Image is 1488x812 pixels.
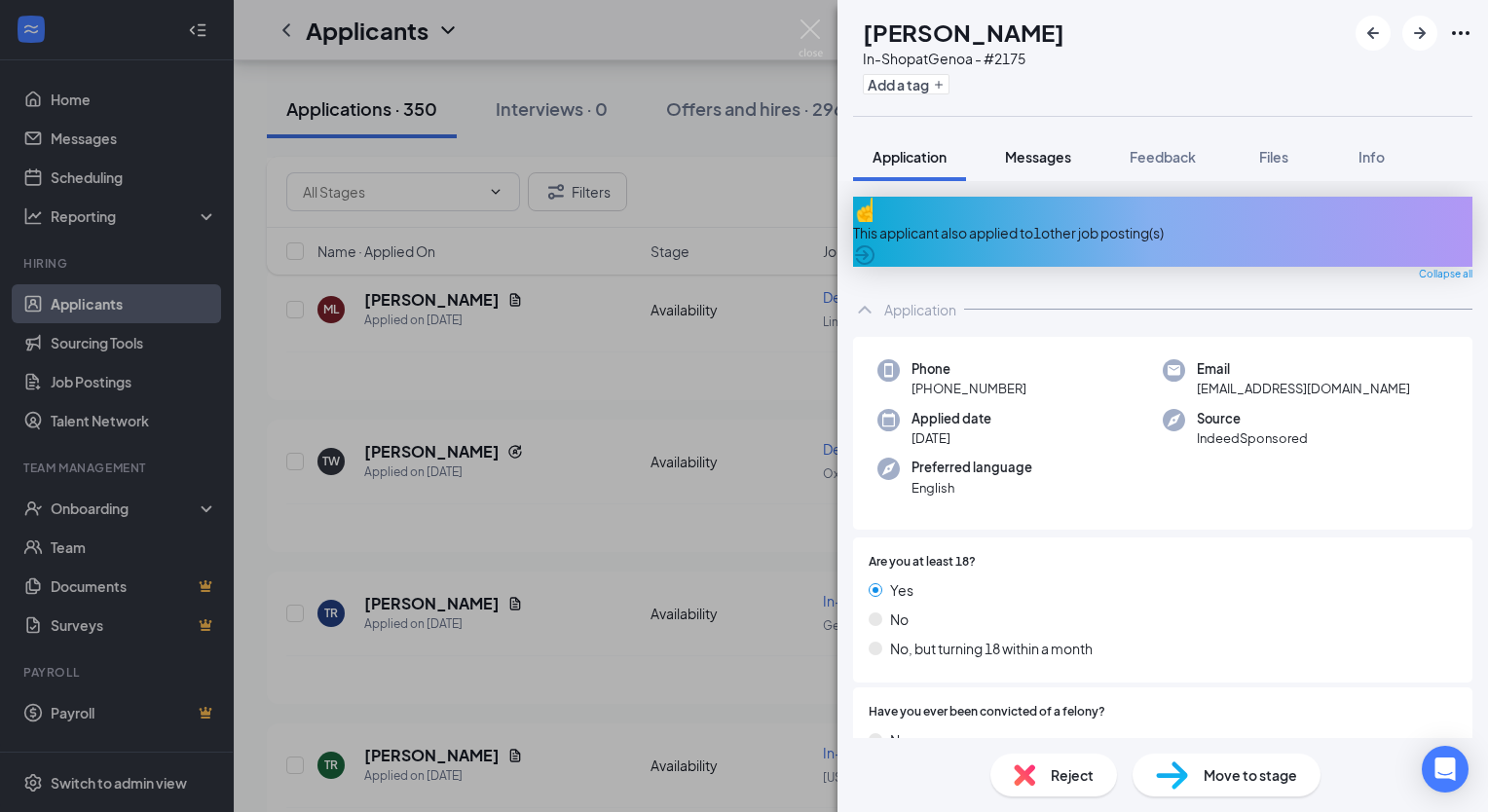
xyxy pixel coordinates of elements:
span: Email [1197,359,1410,379]
div: Application [884,300,956,319]
span: Are you at least 18? [869,553,976,572]
span: Have you ever been convicted of a felony? [869,703,1105,721]
span: Collapse all [1419,267,1472,282]
svg: ArrowRight [1408,21,1432,45]
span: Yes [890,579,913,601]
span: No [890,609,909,630]
span: [PHONE_NUMBER] [911,379,1026,398]
h1: [PERSON_NAME] [863,16,1064,49]
span: Source [1197,409,1308,428]
div: Open Intercom Messenger [1422,746,1469,793]
button: PlusAdd a tag [863,74,949,94]
span: [EMAIL_ADDRESS][DOMAIN_NAME] [1197,379,1410,398]
button: ArrowLeftNew [1356,16,1391,51]
span: Move to stage [1204,764,1297,786]
svg: ChevronUp [853,298,876,321]
span: No, but turning 18 within a month [890,638,1093,659]
span: Messages [1005,148,1071,166]
svg: ArrowLeftNew [1361,21,1385,45]
button: ArrowRight [1402,16,1437,51]
span: Phone [911,359,1026,379]
span: Preferred language [911,458,1032,477]
span: No [890,729,909,751]
div: This applicant also applied to 1 other job posting(s) [853,222,1472,243]
span: Application [873,148,947,166]
span: IndeedSponsored [1197,428,1308,448]
span: [DATE] [911,428,991,448]
svg: Plus [933,79,945,91]
svg: ArrowCircle [853,243,876,267]
span: Applied date [911,409,991,428]
span: English [911,478,1032,498]
span: Files [1259,148,1288,166]
div: In-Shop at Genoa - #2175 [863,49,1064,68]
svg: Ellipses [1449,21,1472,45]
span: Feedback [1130,148,1196,166]
span: Info [1358,148,1385,166]
span: Reject [1051,764,1094,786]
